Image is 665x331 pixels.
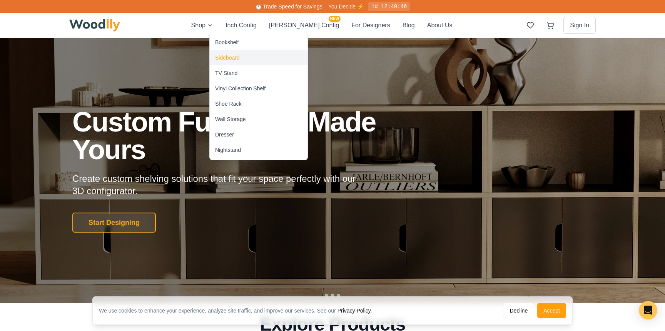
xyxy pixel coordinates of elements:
[215,69,237,77] div: TV Stand
[215,85,266,92] div: Vinyl Collection Shelf
[215,100,241,108] div: Shoe Rack
[215,115,246,123] div: Wall Storage
[215,38,239,46] div: Bookshelf
[215,146,241,154] div: Nightstand
[215,54,240,62] div: Sideboard
[215,131,234,138] div: Dresser
[209,32,308,160] div: Shop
